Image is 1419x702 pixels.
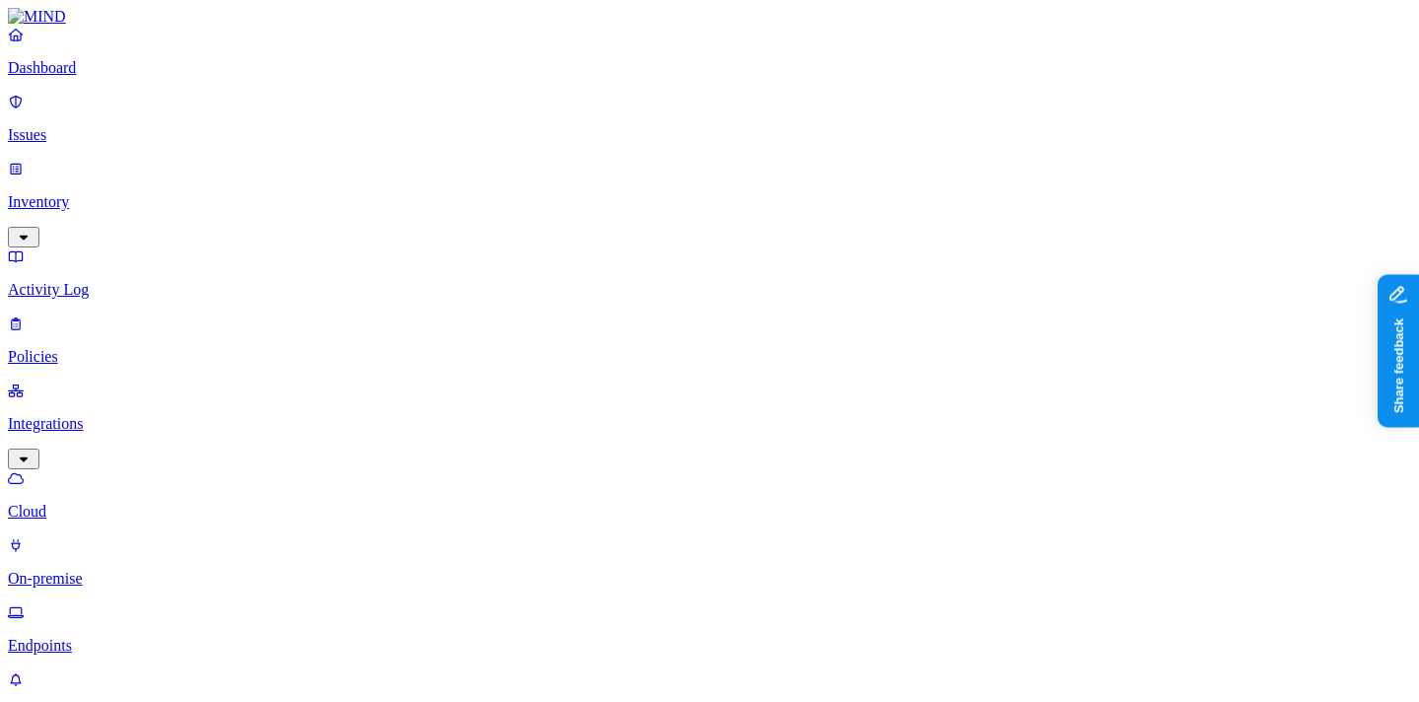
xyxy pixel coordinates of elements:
a: Inventory [8,160,1411,245]
a: Issues [8,93,1411,144]
p: Cloud [8,503,1411,521]
a: Endpoints [8,603,1411,655]
p: On-premise [8,570,1411,588]
a: On-premise [8,536,1411,588]
a: MIND [8,8,1411,26]
p: Inventory [8,193,1411,211]
a: Dashboard [8,26,1411,77]
img: MIND [8,8,66,26]
p: Endpoints [8,637,1411,655]
a: Activity Log [8,247,1411,299]
a: Policies [8,315,1411,366]
p: Activity Log [8,281,1411,299]
a: Cloud [8,469,1411,521]
p: Policies [8,348,1411,366]
iframe: Marker.io feedback button [1378,275,1419,428]
p: Dashboard [8,59,1411,77]
p: Integrations [8,415,1411,433]
p: Issues [8,126,1411,144]
a: Integrations [8,382,1411,466]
